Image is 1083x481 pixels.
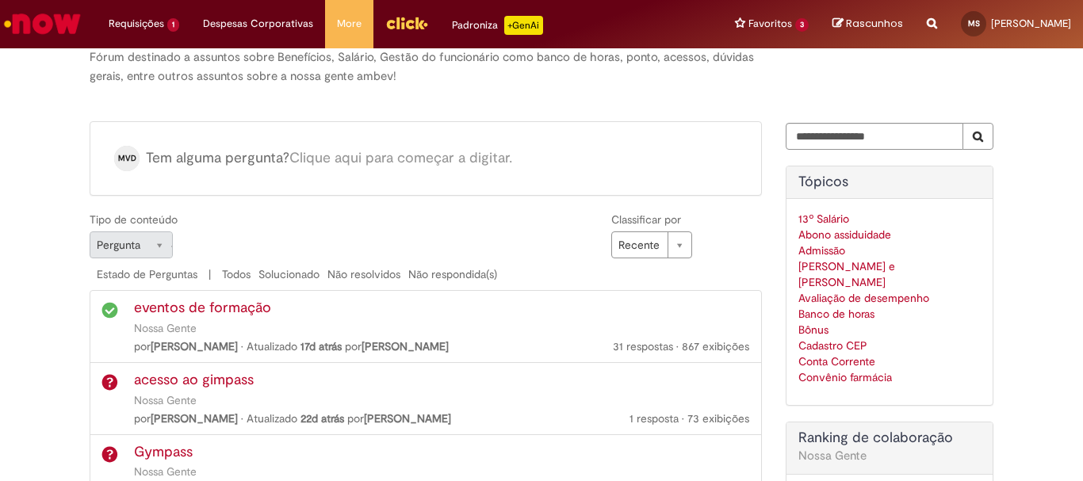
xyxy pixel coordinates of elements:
a: Clique aqui para começar a digitar. [289,149,512,167]
span: Atualizado [247,339,297,353]
div: Padroniza [452,16,543,35]
span: Nossa Gente [798,448,867,464]
span: 1 resposta [630,411,679,426]
a: Nossa Gente [134,393,197,407]
span: por [134,339,238,353]
span: Banco de horas [798,306,982,322]
a: Renato Alberto Mazzocco perfil [151,339,238,353]
span: Conta Corrente [798,353,982,369]
a: Tópicos - Auxílio creche e Babá [798,258,982,290]
a: Solucionado [251,267,320,281]
a: Tópicos - Convênio farmácia [798,369,982,385]
span: Despesas Corporativas [203,16,313,32]
span: • [676,339,679,353]
span: por [345,339,449,353]
span: Ranking de colaboração [798,429,953,447]
a: Tópicos - Abono assiduidade [798,227,982,242]
span: Cadastro CEP [798,338,982,353]
a: Tópicos - Conta Corrente [798,353,982,369]
button: Pesquisa da Comunidade [962,123,993,150]
span: Admissão [798,242,982,258]
span: More [337,16,362,32]
span: Estado de Perguntas [90,267,197,281]
span: 17d atrás [300,339,342,353]
span: Requisições [109,16,164,32]
img: click_logo_yellow_360x200.png [385,11,428,35]
span: Convênio farmácia [798,369,982,385]
span: [PERSON_NAME] [991,17,1071,30]
span: Tópicos [798,173,848,191]
span: MS [968,18,980,29]
p: +GenAi [504,16,543,35]
a: Nossa Gente [134,321,197,335]
a: Question : Gympass [134,442,193,461]
a: Nossa Gente [134,464,197,479]
span: [PERSON_NAME] e [PERSON_NAME] [798,258,982,290]
a: Tópicos - Cadastro CEP [798,338,982,353]
span: Favoritos [748,16,792,32]
li: eventos de formação em Nossa Gente por Renato Alberto Mazzocco [90,291,761,363]
label: Tipo de conteúdo [90,212,178,227]
time: 14/08/2025 10:52:53 [300,339,342,353]
span: 22d atrás [300,411,344,426]
span: Pergunta [97,232,140,258]
span: Bônus [798,322,982,338]
span: 73 exibições [687,411,749,426]
a: Tópicos - Bônus [798,322,982,338]
a: Giliano Nascimento Inacio perfil [151,411,238,426]
span: Atualizado [247,411,297,426]
a: Michel Alves Bezerra perfil [362,339,449,353]
span: por [134,411,238,426]
a: Tópicos - Avaliação de desempenho [798,290,982,306]
a: Rascunhos [832,17,903,32]
p: MVD Tem alguma pergunta?Clique aqui para começar a digitar. [114,146,737,171]
span: • [241,411,243,426]
span: Abono assiduidade [798,227,982,242]
span: Recente [618,232,660,258]
a: Question : eventos de formação [134,298,271,317]
span: MVD [118,153,136,163]
img: ServiceNow [2,8,83,40]
a: João Carlos de Souza perfil [364,411,451,426]
a: Todos [214,267,251,281]
span: • [682,411,684,426]
a: Tópicos - Admissão [798,242,982,258]
a: Pergunta [90,231,173,258]
label: Classificar por [611,212,681,227]
a: Não respondida(s) [400,267,497,281]
span: por [347,411,451,426]
a: Recente [611,231,692,258]
a: Question : acesso ao gimpass [134,370,254,389]
span: 1 [167,18,179,32]
input: Fórum de Pesquisa [786,123,964,150]
span: 13º Salário [798,211,982,227]
span: Tem alguma pergunta? [146,146,512,171]
span: Rascunhos [846,16,903,31]
span: 867 exibições [682,339,749,353]
span: 31 respostas [613,339,673,353]
div: Fórum destinado a assuntos sobre Benefícios, Salário, Gestão do funcionário como banco de horas, ... [90,48,770,86]
a: Não resolvidos [320,267,400,281]
span: • [241,339,243,353]
time: 09/08/2025 11:23:53 [300,411,344,426]
a: Tópicos - Banco de horas [798,306,982,322]
li: acesso ao gimpass em Nossa Gente por Giliano Nascimento Inacio [90,363,761,435]
span: Avaliação de desempenho [798,290,982,306]
span: | [201,267,211,281]
span: 3 [795,18,809,32]
a: Tópicos - 13º Salário [798,211,982,227]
